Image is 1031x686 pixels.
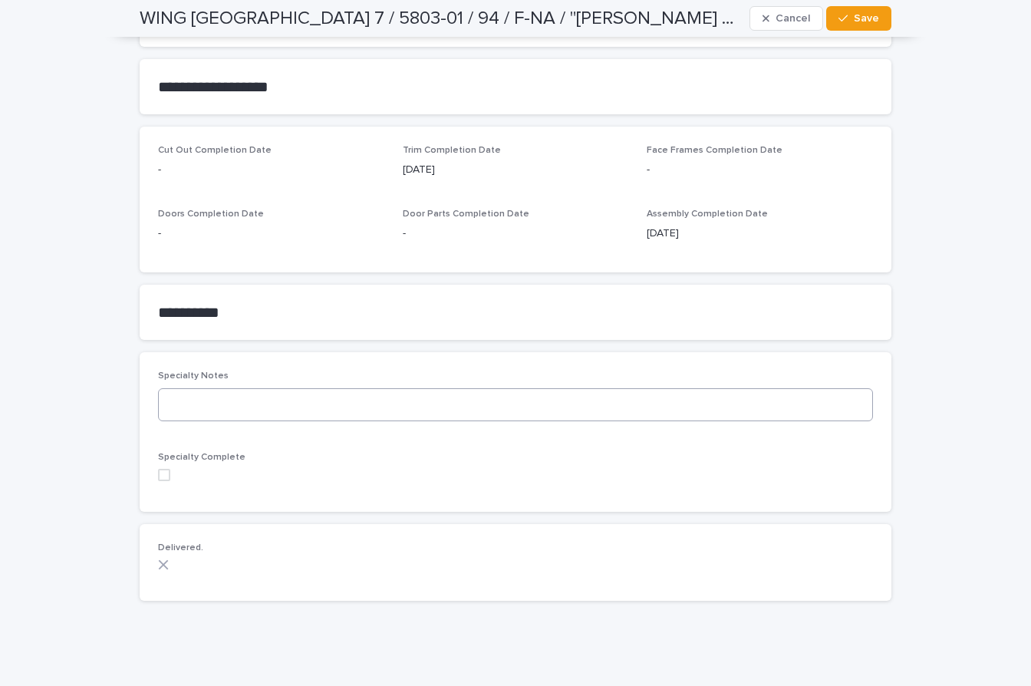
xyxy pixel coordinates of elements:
button: Cancel [749,6,823,31]
span: Assembly Completion Date [647,209,768,219]
p: - [403,226,629,242]
p: - [158,162,384,178]
span: Trim Completion Date [403,146,501,155]
span: Cut Out Completion Date [158,146,272,155]
p: [DATE] [647,226,873,242]
span: Doors Completion Date [158,209,264,219]
button: Save [826,6,891,31]
span: Delivered. [158,543,203,552]
span: Specialty Notes [158,371,229,381]
p: [DATE] [403,162,629,178]
p: - [647,162,873,178]
span: Save [854,13,879,24]
p: - [158,226,384,242]
span: Specialty Complete [158,453,245,462]
h2: WING Dripping Springs Lot 7 / 5803-01 / 94 / F-NA / "Keith Wing Custom Builders, LLC" / Michael T... [140,8,743,30]
span: Face Frames Completion Date [647,146,782,155]
span: Cancel [776,13,810,24]
span: Door Parts Completion Date [403,209,529,219]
